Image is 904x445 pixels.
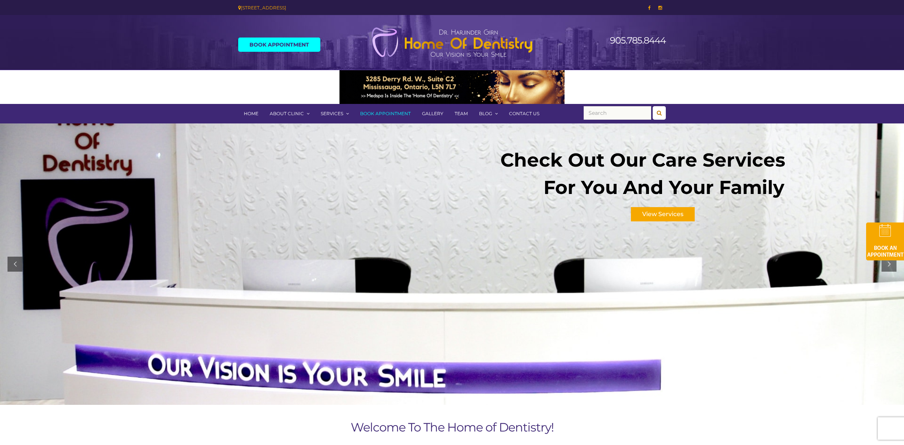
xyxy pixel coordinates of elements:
[339,70,565,104] img: Medspa-Banner-Virtual-Consultation-2-1.gif
[584,106,651,120] input: Search
[500,156,785,164] div: Check Out Our Care Services
[315,104,354,123] a: Services
[368,27,536,58] img: Home of Dentistry
[264,104,315,123] a: About Clinic
[238,38,320,52] a: Book Appointment
[631,207,695,221] div: View Services
[238,420,666,435] h1: Welcome To The Home of Dentistry!
[473,104,503,123] a: Blog
[610,35,666,46] a: 905.785.8444
[354,104,416,123] a: Book Appointment
[503,104,545,123] a: Contact Us
[449,104,473,123] a: Team
[544,183,784,192] div: For You And Your Family
[416,104,449,123] a: Gallery
[238,104,264,123] a: Home
[866,223,904,260] img: book-an-appointment-hod-gld.png
[238,4,446,12] div: [STREET_ADDRESS]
